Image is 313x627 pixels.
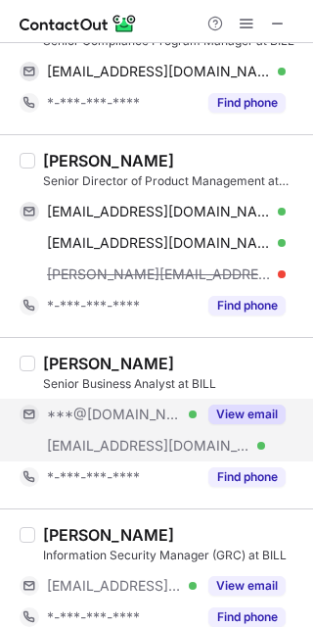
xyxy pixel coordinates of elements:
button: Reveal Button [208,93,286,113]
button: Reveal Button [208,467,286,487]
img: ContactOut v5.3.10 [20,12,137,35]
button: Reveal Button [208,607,286,627]
span: [EMAIL_ADDRESS][DOMAIN_NAME] [47,234,271,252]
div: Senior Business Analyst at BILL [43,375,301,393]
button: Reveal Button [208,576,286,596]
span: [EMAIL_ADDRESS][DOMAIN_NAME] [47,63,271,80]
button: Reveal Button [208,296,286,315]
div: Information Security Manager (GRC) at BILL [43,547,301,564]
span: [EMAIL_ADDRESS][DOMAIN_NAME] [47,577,182,595]
span: ***@[DOMAIN_NAME] [47,406,182,423]
div: [PERSON_NAME] [43,354,174,373]
span: [EMAIL_ADDRESS][DOMAIN_NAME] [47,437,250,455]
div: [PERSON_NAME] [43,525,174,545]
span: [PERSON_NAME][EMAIL_ADDRESS][DOMAIN_NAME] [47,265,271,283]
button: Reveal Button [208,405,286,424]
div: Senior Director of Product Management at BILL [43,172,301,190]
div: [PERSON_NAME] [43,151,174,170]
span: [EMAIL_ADDRESS][DOMAIN_NAME] [47,203,271,220]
